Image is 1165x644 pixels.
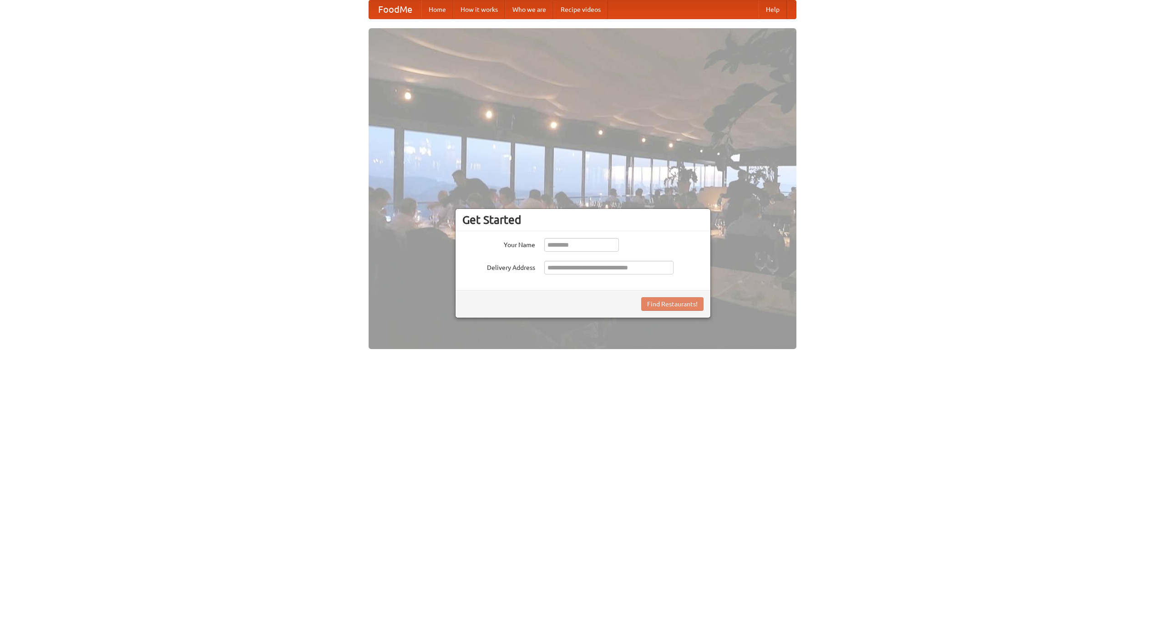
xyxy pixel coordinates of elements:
a: How it works [453,0,505,19]
a: Recipe videos [553,0,608,19]
button: Find Restaurants! [641,297,704,311]
label: Your Name [462,238,535,249]
a: FoodMe [369,0,421,19]
a: Home [421,0,453,19]
a: Who we are [505,0,553,19]
h3: Get Started [462,213,704,227]
a: Help [759,0,787,19]
label: Delivery Address [462,261,535,272]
